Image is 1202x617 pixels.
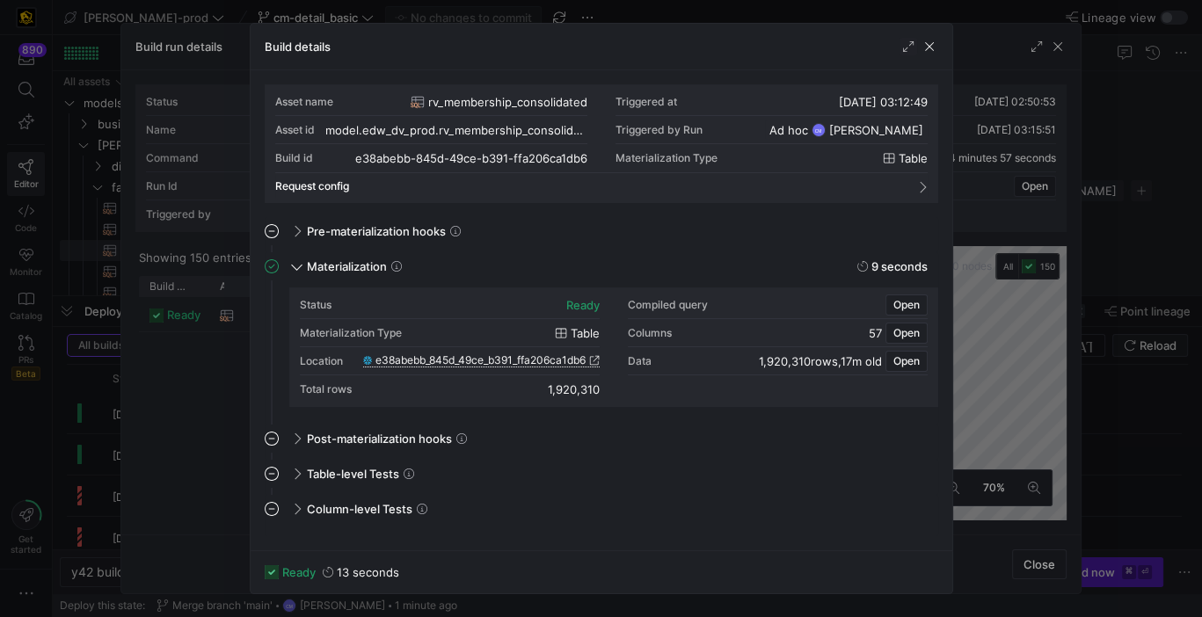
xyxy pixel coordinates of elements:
mat-expansion-panel-header: Pre-materialization hooks [265,217,938,245]
div: Materialization Type [300,327,402,339]
span: [DATE] 03:12:49 [839,95,928,109]
span: Materialization [307,259,387,273]
button: Open [885,351,928,372]
div: Triggered at [616,96,677,108]
button: Open [885,323,928,344]
button: Ad hocCM[PERSON_NAME] [765,120,928,140]
div: model.edw_dv_prod.rv_membership_consolidated [325,123,587,137]
span: Column-level Tests [307,502,412,516]
div: ready [566,298,600,312]
div: Data [628,355,652,367]
mat-expansion-panel-header: Materialization9 seconds [265,252,938,280]
div: CM [812,123,826,137]
mat-expansion-panel-header: Request config [275,173,928,200]
span: table [899,151,928,165]
y42-duration: 13 seconds [337,565,399,579]
div: Columns [628,327,672,339]
mat-expansion-panel-header: Table-level Tests [265,460,938,488]
mat-expansion-panel-header: Post-materialization hooks [265,425,938,453]
h3: Build details [265,40,331,54]
span: ready [282,565,316,579]
div: Asset name [275,96,333,108]
y42-duration: 9 seconds [871,259,928,273]
a: e38abebb_845d_49ce_b391_ffa206ca1db6 [363,354,600,367]
div: , [759,354,882,368]
mat-panel-title: Request config [275,180,907,192]
div: Total rows [300,383,352,396]
span: Table-level Tests [307,467,399,481]
span: Open [893,299,920,311]
span: e38abebb_845d_49ce_b391_ffa206ca1db6 [375,354,586,367]
div: Location [300,355,343,367]
span: rv_membership_consolidated [428,95,587,109]
div: e38abebb-845d-49ce-b391-ffa206ca1db6 [355,151,587,165]
span: 17m old [841,354,882,368]
div: 1,920,310 [548,382,600,396]
div: Asset id [275,124,315,136]
span: Post-materialization hooks [307,432,452,446]
div: Triggered by Run [616,124,703,136]
span: Open [893,327,920,339]
span: table [571,326,600,340]
span: 1,920,310 rows [759,354,838,368]
mat-expansion-panel-header: Column-level Tests [265,495,938,523]
button: Open [885,294,928,316]
div: Status [300,299,331,311]
span: Pre-materialization hooks [307,224,446,238]
div: Materialization9 seconds [265,287,938,425]
span: Ad hoc [769,123,808,137]
span: Materialization Type [616,152,718,164]
div: Build id [275,152,313,164]
span: Open [893,355,920,367]
span: 57 [869,326,882,340]
div: Compiled query [628,299,708,311]
span: [PERSON_NAME] [829,123,923,137]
